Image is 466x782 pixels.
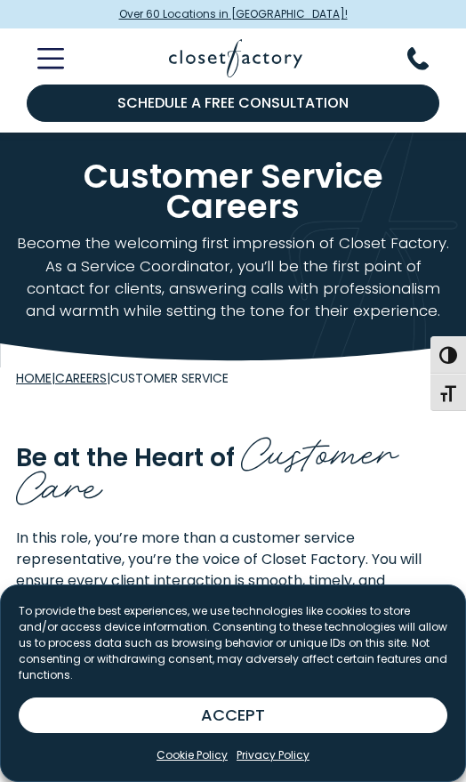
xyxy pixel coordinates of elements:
p: Become the welcoming first impression of Closet Factory. As a Service Coordinator, you’ll be the ... [16,232,450,321]
h1: Customer Service Careers [16,161,450,222]
button: Toggle Font size [430,374,466,411]
a: Careers [55,369,107,387]
button: Toggle Mobile Menu [16,48,64,69]
button: Toggle High Contrast [430,336,466,374]
span: Be at the Heart [16,439,204,474]
a: Schedule a Free Consultation [27,85,439,122]
p: To provide the best experiences, we use technologies like cookies to store and/or access device i... [19,603,447,683]
button: Phone Number [407,47,450,70]
img: Closet Factory Logo [169,39,302,77]
button: ACCEPT [19,697,447,733]
a: Cookie Policy [157,747,228,763]
span: Customer Care [16,417,398,515]
span: of [210,439,235,474]
span: | | [16,369,229,387]
span: Over 60 Locations in [GEOGRAPHIC_DATA]! [119,6,348,22]
a: Privacy Policy [237,747,309,763]
span: Customer Service [110,369,229,387]
a: Home [16,369,52,387]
